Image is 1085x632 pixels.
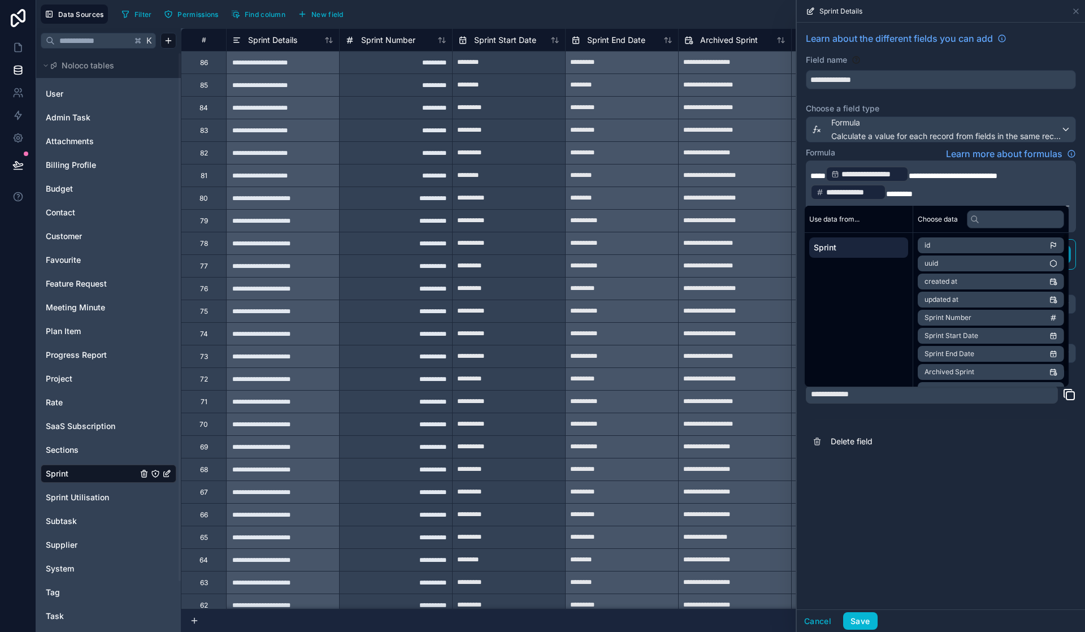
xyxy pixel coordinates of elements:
[41,204,176,222] div: Contact
[46,397,137,408] a: Rate
[41,488,176,507] div: Sprint Utilisation
[245,10,285,19] span: Find column
[819,7,862,16] span: Sprint Details
[41,512,176,530] div: Subtask
[46,278,107,289] span: Feature Request
[41,227,176,245] div: Customer
[46,302,137,313] a: Meeting Minute
[831,117,1061,128] span: Formula
[248,34,297,46] span: Sprint Details
[46,136,94,147] span: Attachments
[41,58,170,73] button: Noloco tables
[41,132,176,150] div: Attachments
[814,242,904,253] span: Sprint
[805,233,913,262] div: scrollable content
[200,284,208,293] div: 76
[46,587,137,598] a: Tag
[41,393,176,412] div: Rate
[843,612,877,630] button: Save
[46,326,137,337] a: Plan Item
[200,330,208,339] div: 74
[200,375,208,384] div: 72
[200,465,208,474] div: 68
[46,421,115,432] span: SaaS Subscription
[200,58,208,67] div: 86
[134,10,152,19] span: Filter
[58,10,104,19] span: Data Sources
[46,587,60,598] span: Tag
[62,60,114,71] span: Noloco tables
[46,254,137,266] a: Favourite
[41,156,176,174] div: Billing Profile
[200,510,208,520] div: 66
[809,215,860,224] span: Use data from...
[831,436,993,447] span: Delete field
[200,81,208,90] div: 85
[806,103,1076,114] label: Choose a field type
[177,10,218,19] span: Permissions
[46,231,82,242] span: Customer
[46,563,74,574] span: System
[806,32,1006,45] a: Learn about the different fields you can add
[46,183,137,194] a: Budget
[46,539,137,551] a: Supplier
[46,136,137,147] a: Attachments
[46,421,137,432] a: SaaS Subscription
[160,6,227,23] a: Permissions
[46,516,77,527] span: Subtask
[46,159,137,171] a: Billing Profile
[46,231,137,242] a: Customer
[199,194,208,203] div: 80
[46,159,96,171] span: Billing Profile
[41,536,176,554] div: Supplier
[200,239,208,248] div: 78
[46,349,107,361] span: Progress Report
[806,116,1076,142] button: FormulaCalculate a value for each record from fields in the same record
[46,254,81,266] span: Favourite
[946,147,1076,161] a: Learn more about formulas
[587,34,645,46] span: Sprint End Date
[41,417,176,435] div: SaaS Subscription
[46,373,72,384] span: Project
[41,298,176,317] div: Meeting Minute
[46,278,137,289] a: Feature Request
[199,556,208,565] div: 64
[200,262,208,271] div: 77
[41,251,176,269] div: Favourite
[700,34,758,46] span: Archived Sprint
[200,352,208,361] div: 73
[41,5,108,24] button: Data Sources
[806,54,847,66] label: Field name
[918,215,958,224] span: Choose data
[41,322,176,340] div: Plan Item
[200,533,208,542] div: 65
[46,397,63,408] span: Rate
[46,516,137,527] a: Subtask
[46,207,137,218] a: Contact
[46,207,75,218] span: Contact
[200,126,208,135] div: 83
[46,563,137,574] a: System
[199,103,208,112] div: 84
[160,6,222,23] button: Permissions
[46,468,68,479] span: Sprint
[46,88,137,99] a: User
[190,36,218,44] div: #
[46,492,137,503] a: Sprint Utilisation
[41,346,176,364] div: Progress Report
[41,441,176,459] div: Sections
[46,112,137,123] a: Admin Task
[200,578,208,587] div: 63
[46,88,63,99] span: User
[311,10,344,19] span: New field
[41,275,176,293] div: Feature Request
[806,32,993,45] span: Learn about the different fields you can add
[46,468,137,479] a: Sprint
[806,429,1076,454] button: Delete field
[46,539,77,551] span: Supplier
[200,217,208,226] div: 79
[227,6,289,23] button: Find column
[200,488,208,497] div: 67
[201,397,207,406] div: 71
[41,370,176,388] div: Project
